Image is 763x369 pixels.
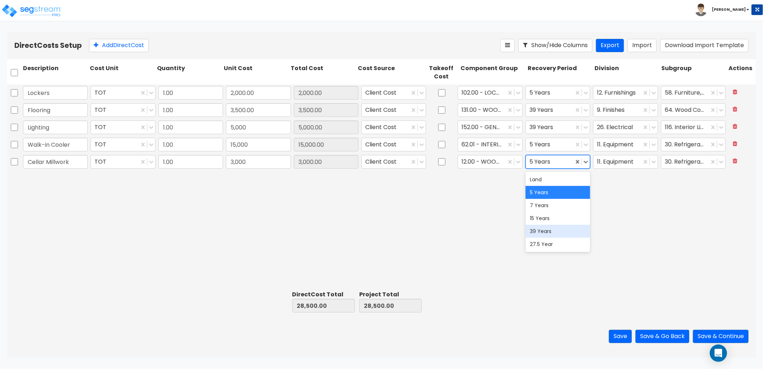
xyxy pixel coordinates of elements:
div: 39 Years [526,120,590,134]
button: Save & Continue [693,330,749,343]
div: 39 Years [526,103,590,117]
div: Actions [727,63,756,82]
div: 116. Interior Lighting Fixtures (26511350) [661,120,726,134]
div: Client Cost [361,155,426,169]
div: Open Intercom Messenger [710,345,727,362]
button: Delete Row [729,86,742,99]
div: 15 Years [526,212,590,225]
div: 131.00 - WOOD FLOORING [458,103,522,117]
button: Delete Row [729,120,742,133]
div: 30. Refrigeration Equipment (11301316) [661,138,726,151]
div: Client Cost [361,103,426,117]
div: 58. Furniture, Restaurant (12541620) [661,86,726,100]
div: 5 Years [526,138,590,151]
div: Total Cost [290,63,356,82]
div: TOT [91,138,155,151]
div: Land [526,173,590,186]
img: avatar.png [695,4,707,16]
div: 152.00 - GENERAL LIGHTING ELECTRICAL [458,120,522,134]
div: Recovery Period [526,63,593,82]
div: 26. Electrical [593,120,658,134]
div: 62.01 - INTERIOR COILING DOOR OPENER EQUIPMENT [458,138,522,151]
div: TOT [91,103,155,117]
div: 7 Years [526,199,590,212]
button: Download Import Template [660,39,749,52]
div: Client Cost [361,86,426,100]
div: Component Group [459,63,526,82]
div: 5 Years [526,86,590,100]
div: Direct Cost Total [292,291,355,299]
button: Delete Row [729,155,742,168]
div: 12.00 - WOOD & PLASTICS [458,155,522,169]
button: Delete Row [729,138,742,150]
div: 11. Equipment [593,138,658,151]
div: 27.5 Year [526,238,590,251]
div: Cost Source [356,63,423,82]
button: Import [628,39,657,52]
div: TOT [91,155,155,169]
div: Cost Unit [88,63,155,82]
button: Show/Hide Columns [518,39,592,52]
div: 102.00 - LOCKERS [458,86,522,100]
button: Export [596,39,624,52]
b: Direct Costs Setup [14,40,82,50]
div: 12. Furnishings [593,86,658,100]
button: Delete Row [729,103,742,116]
div: Project Total [359,291,422,299]
div: TOT [91,120,155,134]
div: 9. Finishes [593,103,658,117]
button: Reorder Items [500,39,515,52]
div: Subgroup [660,63,727,82]
div: Client Cost [361,120,426,134]
div: 5 Years [526,155,590,169]
div: Division [593,63,660,82]
b: [PERSON_NAME] [712,7,746,12]
button: Save [609,330,632,343]
div: Unit Cost [222,63,289,82]
button: Save & Go Back [635,330,689,343]
button: AddDirectCost [89,39,149,52]
div: Takeoff Cost [423,63,459,82]
div: Quantity [156,63,222,82]
img: logo_pro_r.png [1,4,62,18]
div: 64. Wood Composition (9641910) [661,103,726,117]
div: Client Cost [361,138,426,151]
div: 11. Equipment [593,155,658,169]
div: 39 Years [526,225,590,238]
div: Description [22,63,88,82]
div: TOT [91,86,155,100]
div: 30. Refrigeration Equipment (11301316) [661,155,726,169]
div: 5 Years [526,186,590,199]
